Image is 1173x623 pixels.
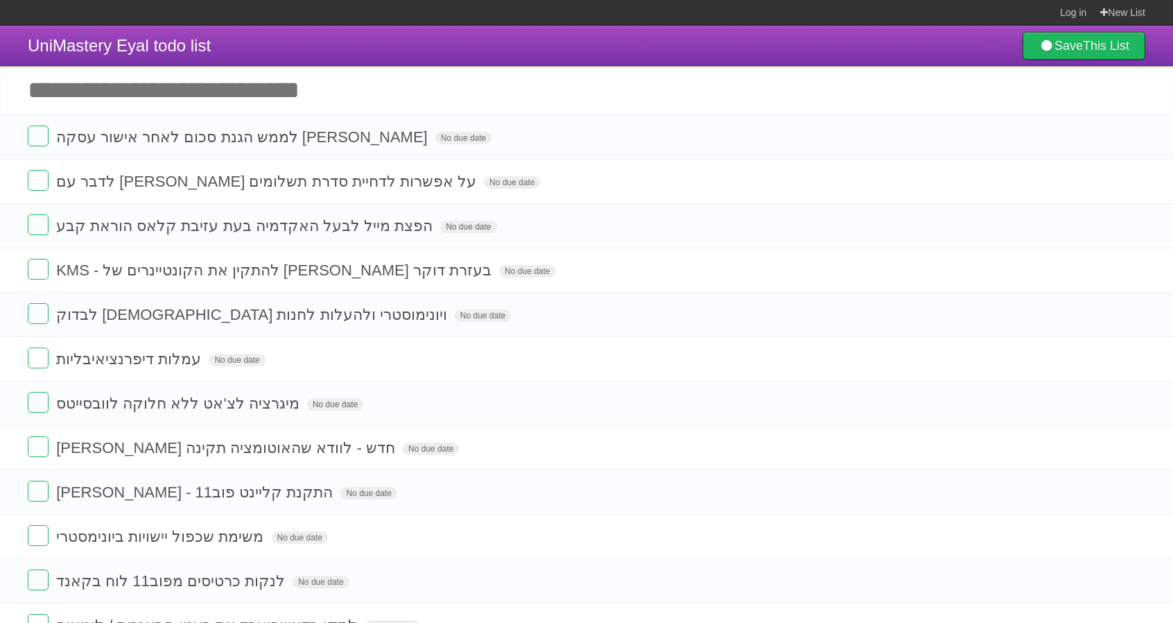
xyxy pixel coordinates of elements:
span: No due date [293,576,349,588]
label: Done [28,170,49,191]
label: Done [28,259,49,280]
span: [PERSON_NAME] - התקנת קליינט פוב11 [56,484,336,501]
span: No due date [435,132,492,144]
span: No due date [484,176,540,189]
b: This List [1083,39,1129,53]
label: Done [28,570,49,590]
span: No due date [440,221,496,233]
span: No due date [499,265,555,278]
span: No due date [209,354,265,366]
span: UniMastery Eyal todo list [28,36,211,55]
a: SaveThis List [1023,32,1145,60]
span: הפצת מייל לבעל האקדמיה בעת עזיבת קלאס הוראת קבע [56,217,436,234]
label: Done [28,303,49,324]
span: No due date [272,531,328,544]
label: Done [28,126,49,146]
span: מיגרציה לצ'אט ללא חלוקה לוובסייטס [56,395,303,412]
span: No due date [403,443,459,455]
label: Done [28,436,49,457]
span: לנקות כרטיסים מפוב11 לוח בקאנד [56,572,288,590]
label: Done [28,481,49,502]
span: No due date [340,487,397,500]
span: No due date [307,398,363,411]
span: No due date [455,309,511,322]
label: Done [28,214,49,235]
label: Done [28,348,49,368]
span: לדבר עם [PERSON_NAME] על אפשרות לדחיית סדרת תשלומים [56,173,480,190]
span: משימת שכפול יישויות ביונימסטרי [56,528,267,545]
span: עמלות דיפרנציאיבליות [56,350,205,368]
label: Done [28,392,49,413]
span: [PERSON_NAME] חדש - לוודא שהאוטומציה תקינה [56,439,399,456]
span: לבדוק [DEMOGRAPHIC_DATA] ויונימוסטרי ולהעלות לחנות [56,306,451,323]
span: לממש הגנת סכום לאחר אישור עסקה [PERSON_NAME] [56,128,431,146]
label: Done [28,525,49,546]
span: KMS - להתקין את הקונטיינרים של [PERSON_NAME] בעזרת דוקר [56,262,495,279]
